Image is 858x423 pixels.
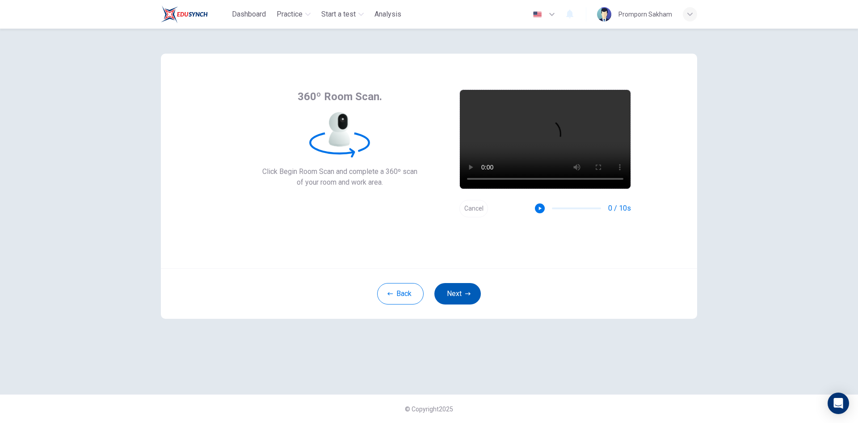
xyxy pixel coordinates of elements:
button: Dashboard [228,6,269,22]
button: Next [434,283,481,305]
div: Open Intercom Messenger [828,393,849,414]
button: Back [377,283,424,305]
span: Practice [277,9,303,20]
span: Analysis [374,9,401,20]
span: 0 / 10s [608,203,631,214]
span: Dashboard [232,9,266,20]
img: en [532,11,543,18]
button: Cancel [459,200,488,217]
div: Promporn Sakham [618,9,672,20]
button: Start a test [318,6,367,22]
img: Profile picture [597,7,611,21]
img: Train Test logo [161,5,208,23]
button: Practice [273,6,314,22]
span: Click Begin Room Scan and complete a 360º scan [262,166,417,177]
span: of your room and work area. [262,177,417,188]
span: © Copyright 2025 [405,406,453,413]
a: Train Test logo [161,5,228,23]
span: 360º Room Scan. [298,89,382,104]
span: Start a test [321,9,356,20]
button: Analysis [371,6,405,22]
